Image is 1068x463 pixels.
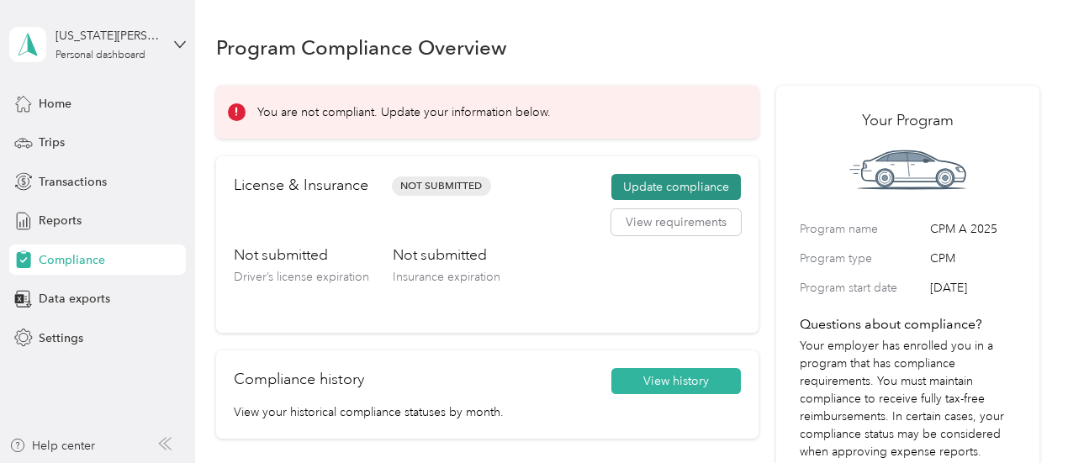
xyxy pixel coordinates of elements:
[611,174,741,201] button: Update compliance
[234,368,364,391] h2: Compliance history
[39,134,65,151] span: Trips
[39,95,71,113] span: Home
[800,279,924,297] label: Program start date
[930,220,1015,238] span: CPM A 2025
[257,103,551,121] p: You are not compliant. Update your information below.
[39,329,83,347] span: Settings
[39,212,82,229] span: Reports
[56,50,145,61] div: Personal dashboard
[393,270,500,284] span: Insurance expiration
[9,437,95,455] button: Help center
[800,220,924,238] label: Program name
[234,403,741,421] p: View your historical compliance statuses by month.
[392,176,491,196] span: Not Submitted
[800,250,924,267] label: Program type
[39,290,110,308] span: Data exports
[216,39,507,56] h1: Program Compliance Overview
[930,250,1015,267] span: CPM
[56,27,161,45] div: [US_STATE][PERSON_NAME]
[234,245,369,266] h3: Not submitted
[800,314,1015,334] h4: Questions about compliance?
[39,251,105,269] span: Compliance
[611,209,741,236] button: View requirements
[39,173,107,191] span: Transactions
[234,174,368,197] h2: License & Insurance
[800,337,1015,460] p: Your employer has enrolled you in a program that has compliance requirements. You must maintain c...
[611,368,741,395] button: View history
[393,245,500,266] h3: Not submitted
[974,369,1068,463] iframe: Everlance-gr Chat Button Frame
[930,279,1015,297] span: [DATE]
[800,109,1015,132] h2: Your Program
[234,270,369,284] span: Driver’s license expiration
